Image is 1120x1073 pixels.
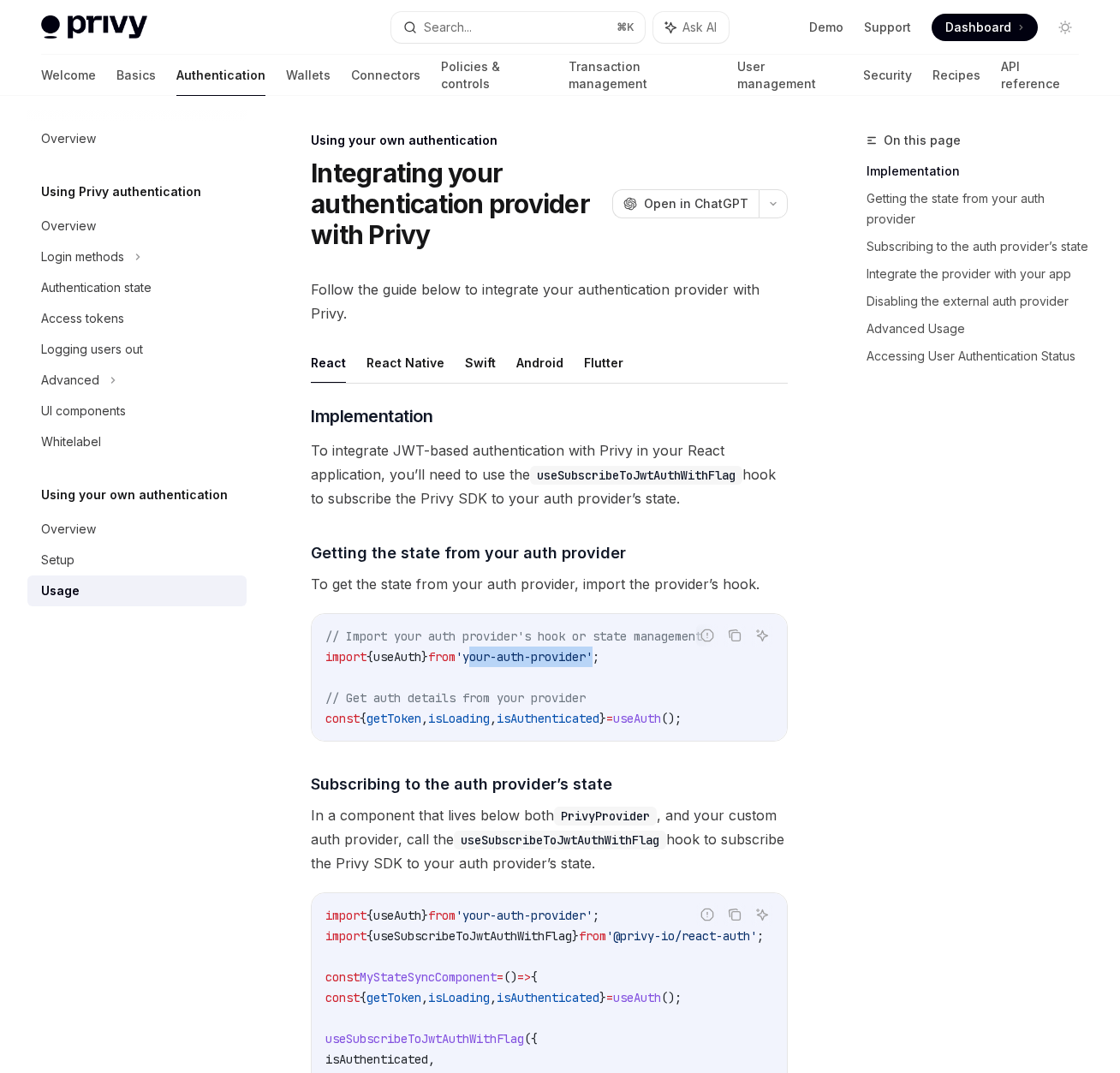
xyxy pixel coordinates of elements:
button: Ask AI [751,624,773,647]
button: Ask AI [653,12,729,43]
span: getToken [366,711,421,726]
span: ({ [524,1031,538,1046]
a: Integrate the provider with your app [867,260,1093,288]
div: Setup [41,550,74,570]
span: { [360,711,366,726]
button: Toggle dark mode [1051,14,1079,41]
span: , [490,990,497,1005]
span: MyStateSyncComponent [360,969,497,985]
span: Open in ChatGPT [644,195,748,212]
span: { [366,649,373,665]
button: Copy the contents from the code block [724,624,746,647]
div: Login methods [41,247,124,267]
span: from [428,908,456,923]
button: Open in ChatGPT [612,189,759,218]
a: Basics [116,55,156,96]
span: import [325,928,366,944]
button: React Native [366,343,444,383]
span: { [360,990,366,1005]
span: , [421,990,428,1005]
a: Transaction management [569,55,717,96]
button: Copy the contents from the code block [724,903,746,926]
span: () [503,969,517,985]
span: Getting the state from your auth provider [311,541,626,564]
a: Welcome [41,55,96,96]
a: Wallets [286,55,331,96]
span: } [421,908,428,923]
span: Dashboard [945,19,1011,36]
span: In a component that lives below both , and your custom auth provider, call the hook to subscribe ... [311,803,788,875]
a: Advanced Usage [867,315,1093,343]
span: , [421,711,428,726]
h1: Integrating your authentication provider with Privy [311,158,605,250]
span: } [572,928,579,944]
span: { [366,908,373,923]
div: Overview [41,519,96,539]
a: Security [863,55,912,96]
h5: Using Privy authentication [41,182,201,202]
div: Advanced [41,370,99,390]
div: Access tokens [41,308,124,329]
span: '@privy-io/react-auth' [606,928,757,944]
span: } [599,711,606,726]
button: Swift [465,343,496,383]
a: Whitelabel [27,426,247,457]
span: import [325,649,366,665]
a: Usage [27,575,247,606]
div: UI components [41,401,126,421]
span: , [428,1052,435,1067]
span: Ask AI [682,19,717,36]
a: Accessing User Authentication Status [867,343,1093,370]
span: useAuth [613,990,661,1005]
a: Logging users out [27,334,247,365]
span: To integrate JWT-based authentication with Privy in your React application, you’ll need to use th... [311,438,788,510]
span: On this page [884,130,961,151]
span: ; [757,928,764,944]
a: Setup [27,545,247,575]
a: Overview [27,123,247,154]
button: Report incorrect code [696,903,718,926]
span: ; [593,649,599,665]
span: from [579,928,606,944]
span: isAuthenticated [497,711,599,726]
span: To get the state from your auth provider, import the provider’s hook. [311,572,788,596]
span: const [325,711,360,726]
a: User management [737,55,843,96]
a: Overview [27,514,247,545]
a: Disabling the external auth provider [867,288,1093,315]
a: Authentication state [27,272,247,303]
code: useSubscribeToJwtAuthWithFlag [530,466,742,485]
a: Subscribing to the auth provider’s state [867,233,1093,260]
span: { [531,969,538,985]
a: Connectors [351,55,420,96]
span: useSubscribeToJwtAuthWithFlag [325,1031,524,1046]
span: => [517,969,531,985]
span: isLoading [428,990,490,1005]
span: (); [661,711,682,726]
span: from [428,649,456,665]
span: 'your-auth-provider' [456,908,593,923]
code: useSubscribeToJwtAuthWithFlag [454,831,666,849]
span: getToken [366,990,421,1005]
a: UI components [27,396,247,426]
a: Overview [27,211,247,241]
div: Usage [41,581,80,601]
div: Overview [41,128,96,149]
button: Ask AI [751,903,773,926]
span: (); [661,990,682,1005]
div: Overview [41,216,96,236]
span: isAuthenticated [497,990,599,1005]
span: useSubscribeToJwtAuthWithFlag [373,928,572,944]
button: Flutter [584,343,623,383]
div: Logging users out [41,339,143,360]
div: Whitelabel [41,432,101,452]
code: PrivyProvider [554,807,657,826]
span: ⌘ K [617,21,634,34]
span: } [599,990,606,1005]
span: Follow the guide below to integrate your authentication provider with Privy. [311,277,788,325]
span: const [325,990,360,1005]
span: = [606,990,613,1005]
a: API reference [1001,55,1079,96]
a: Implementation [867,158,1093,185]
span: Subscribing to the auth provider’s state [311,772,612,796]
